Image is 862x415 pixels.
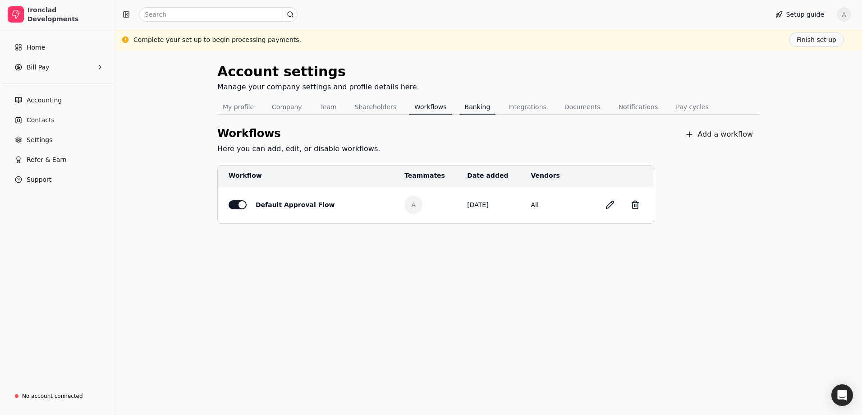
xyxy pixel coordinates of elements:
[4,91,111,109] a: Accounting
[27,155,67,165] span: Refer & Earn
[831,384,853,406] div: Open Intercom Messenger
[409,100,452,114] button: Workflows
[27,96,62,105] span: Accounting
[256,200,335,210] div: Default Approval Flow
[218,166,404,186] th: Workflow
[4,131,111,149] a: Settings
[404,196,422,214] button: A
[217,125,380,142] div: Workflows
[4,58,111,76] button: Bill Pay
[678,125,760,143] button: Add a workflow
[27,63,49,72] span: Bill Pay
[670,100,714,114] button: Pay cycles
[4,388,111,404] a: No account connected
[4,111,111,129] a: Contacts
[4,151,111,169] button: Refer & Earn
[467,166,530,186] th: Date added
[27,43,45,52] span: Home
[22,392,83,400] div: No account connected
[768,7,831,22] button: Setup guide
[139,7,298,22] input: Search
[613,100,664,114] button: Notifications
[315,100,342,114] button: Team
[217,143,380,154] div: Here you can add, edit, or disable workflows.
[27,175,51,184] span: Support
[837,7,851,22] button: A
[266,100,307,114] button: Company
[503,100,551,114] button: Integrations
[28,5,107,23] div: Ironclad Developments
[467,186,530,224] td: [DATE]
[217,82,419,92] div: Manage your company settings and profile details here.
[789,32,844,47] button: Finish set up
[27,115,55,125] span: Contacts
[217,100,760,115] nav: Tabs
[559,100,606,114] button: Documents
[217,61,419,82] div: Account settings
[217,100,259,114] button: My profile
[530,166,576,186] th: Vendors
[4,171,111,189] button: Support
[531,200,538,210] button: All
[27,135,52,145] span: Settings
[349,100,402,114] button: Shareholders
[404,166,467,186] th: Teammates
[459,100,496,114] button: Banking
[133,35,301,45] div: Complete your set up to begin processing payments.
[4,38,111,56] a: Home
